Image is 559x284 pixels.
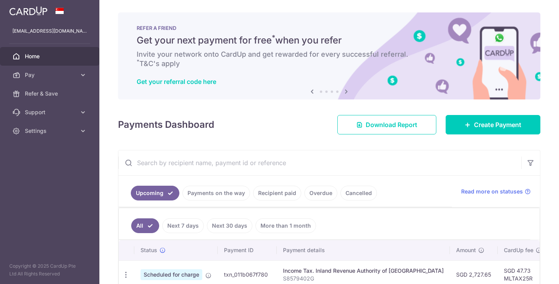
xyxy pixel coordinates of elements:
h6: Invite your network onto CardUp and get rewarded for every successful referral. T&C's apply [137,50,522,68]
img: CardUp [9,6,47,16]
a: Read more on statuses [461,188,531,195]
a: Next 7 days [162,218,204,233]
a: Download Report [337,115,436,134]
span: Scheduled for charge [141,269,202,280]
h5: Get your next payment for free when you refer [137,34,522,47]
span: Settings [25,127,76,135]
div: Income Tax. Inland Revenue Authority of [GEOGRAPHIC_DATA] [283,267,444,275]
span: Read more on statuses [461,188,523,195]
span: Create Payment [474,120,521,129]
a: Get your referral code here [137,78,216,85]
a: Create Payment [446,115,540,134]
a: All [131,218,159,233]
span: Support [25,108,76,116]
a: Upcoming [131,186,179,200]
span: Download Report [366,120,417,129]
a: More than 1 month [255,218,316,233]
a: Payments on the way [182,186,250,200]
a: Recipient paid [253,186,301,200]
th: Payment details [277,240,450,260]
a: Next 30 days [207,218,252,233]
p: [EMAIL_ADDRESS][DOMAIN_NAME] [12,27,87,35]
p: REFER A FRIEND [137,25,522,31]
input: Search by recipient name, payment id or reference [118,150,521,175]
a: Overdue [304,186,337,200]
a: Cancelled [340,186,377,200]
span: Amount [456,246,476,254]
img: RAF banner [118,12,540,99]
p: S8579402G [283,275,444,282]
span: Refer & Save [25,90,76,98]
iframe: Opens a widget where you can find more information [509,261,551,280]
span: CardUp fee [504,246,533,254]
th: Payment ID [218,240,277,260]
span: Pay [25,71,76,79]
h4: Payments Dashboard [118,118,214,132]
span: Status [141,246,157,254]
span: Home [25,52,76,60]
